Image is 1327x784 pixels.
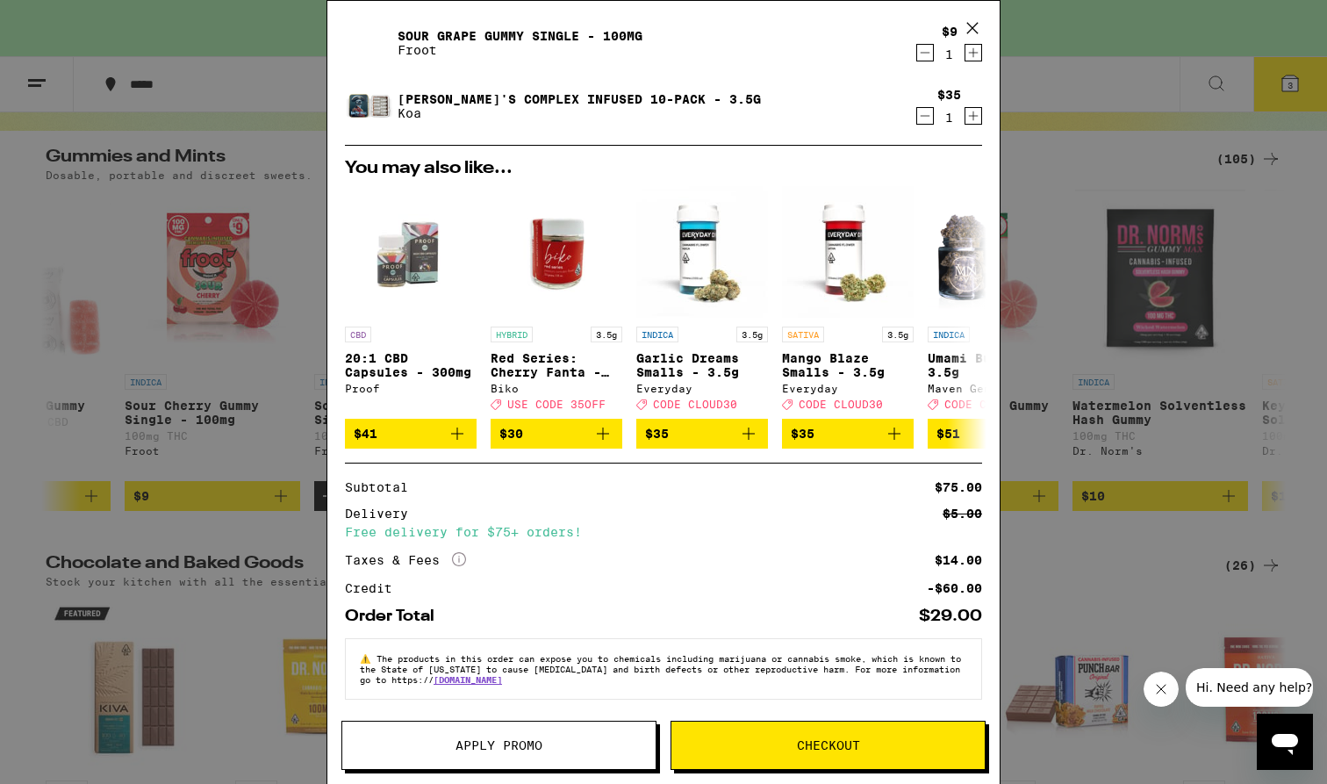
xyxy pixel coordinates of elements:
span: CODE CLOUD30 [653,399,737,410]
img: Maven Genetics - Umami Butter - 3.5g [928,186,1059,318]
p: HYBRID [491,327,533,342]
div: -$60.00 [927,582,982,594]
span: ⚠️ [360,653,377,664]
div: $29.00 [919,608,982,624]
div: Delivery [345,507,420,520]
div: Credit [345,582,405,594]
a: [PERSON_NAME]'s Complex Infused 10-pack - 3.5g [398,92,761,106]
p: INDICA [636,327,678,342]
a: Open page for Garlic Dreams Smalls - 3.5g from Everyday [636,186,768,419]
p: SATIVA [782,327,824,342]
img: Everyday - Mango Blaze Smalls - 3.5g [782,186,914,318]
button: Add to bag [782,419,914,449]
p: Koa [398,106,761,120]
button: Decrement [916,44,934,61]
a: Sour Grape Gummy Single - 100mg [398,29,642,43]
div: Subtotal [345,481,420,493]
a: [DOMAIN_NAME] [434,674,502,685]
p: Mango Blaze Smalls - 3.5g [782,351,914,379]
div: 1 [937,111,961,125]
span: Checkout [797,739,860,752]
p: Umami Butter - 3.5g [928,351,1059,379]
div: $14.00 [935,554,982,566]
button: Apply Promo [341,721,656,770]
a: Open page for Red Series: Cherry Fanta - 3.5g from Biko [491,186,622,419]
span: $41 [354,427,377,441]
p: 3.5g [736,327,768,342]
img: Napoleon's Complex Infused 10-pack - 3.5g [345,82,394,131]
span: CODE CLOUD30 [944,399,1029,410]
span: $51 [936,427,960,441]
p: 20:1 CBD Capsules - 300mg [345,351,477,379]
div: Everyday [636,383,768,394]
span: CODE CLOUD30 [799,399,883,410]
span: $35 [645,427,669,441]
p: Froot [398,43,642,57]
button: Increment [965,107,982,125]
div: Biko [491,383,622,394]
div: 1 [942,47,958,61]
button: Add to bag [491,419,622,449]
span: Apply Promo [455,739,542,752]
div: Taxes & Fees [345,552,466,568]
a: Open page for Umami Butter - 3.5g from Maven Genetics [928,186,1059,419]
div: $75.00 [935,481,982,493]
a: Open page for 20:1 CBD Capsules - 300mg from Proof [345,186,477,419]
span: $30 [499,427,523,441]
p: 3.5g [591,327,622,342]
p: 3.5g [882,327,914,342]
button: Decrement [916,107,934,125]
img: Proof - 20:1 CBD Capsules - 300mg [345,186,477,318]
div: $5.00 [943,507,982,520]
h2: You may also like... [345,160,982,177]
div: $35 [937,88,961,102]
div: Everyday [782,383,914,394]
p: INDICA [928,327,970,342]
div: Order Total [345,608,447,624]
div: $9 [942,25,958,39]
span: $35 [791,427,814,441]
span: USE CODE 35OFF [507,399,606,410]
p: Red Series: Cherry Fanta - 3.5g [491,351,622,379]
button: Add to bag [345,419,477,449]
button: Add to bag [636,419,768,449]
iframe: Close message [1144,672,1179,707]
a: Open page for Mango Blaze Smalls - 3.5g from Everyday [782,186,914,419]
div: Maven Genetics [928,383,1059,394]
button: Add to bag [928,419,1059,449]
iframe: Message from company [1186,668,1313,707]
button: Checkout [671,721,986,770]
button: Increment [965,44,982,61]
div: Proof [345,383,477,394]
p: Garlic Dreams Smalls - 3.5g [636,351,768,379]
iframe: Button to launch messaging window [1257,714,1313,770]
img: Biko - Red Series: Cherry Fanta - 3.5g [491,186,622,318]
img: Everyday - Garlic Dreams Smalls - 3.5g [636,186,768,318]
span: The products in this order can expose you to chemicals including marijuana or cannabis smoke, whi... [360,653,961,685]
div: Free delivery for $75+ orders! [345,526,982,538]
img: Sour Grape Gummy Single - 100mg [345,18,394,68]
